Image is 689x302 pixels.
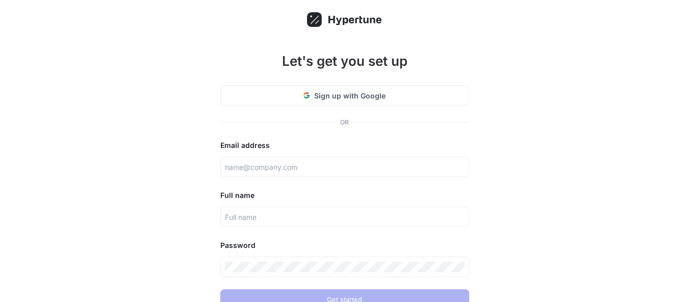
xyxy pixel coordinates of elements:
div: Full name [220,189,469,202]
input: name@company.com [225,162,465,172]
button: Sign up with Google [220,85,469,106]
div: Password [220,239,469,251]
span: Sign up with Google [314,90,386,101]
input: Full name [225,212,465,222]
div: Email address [220,139,469,152]
h1: Let's get you set up [220,51,469,71]
div: OR [340,118,349,127]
